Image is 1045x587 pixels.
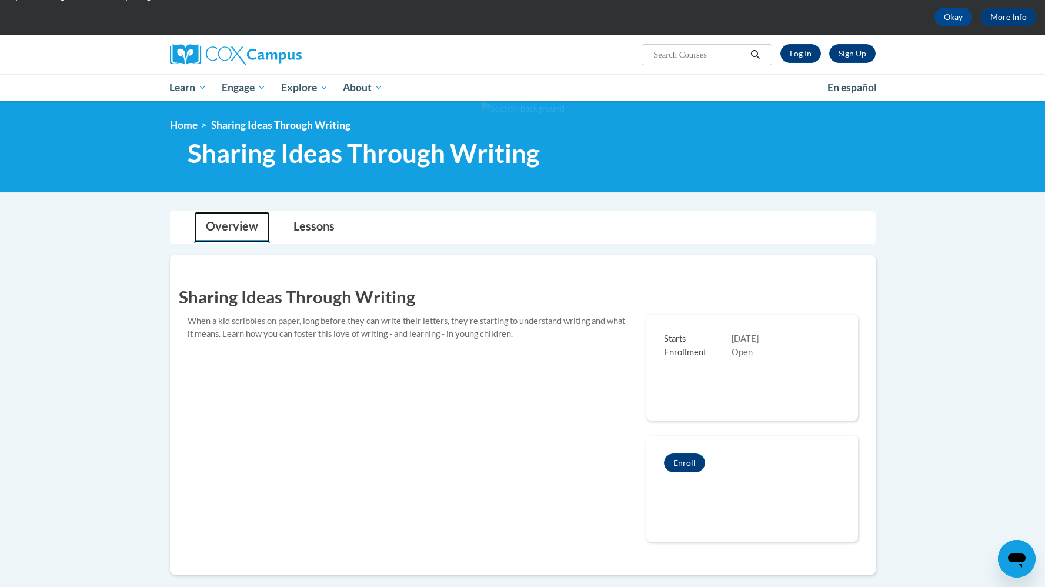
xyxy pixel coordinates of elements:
[998,540,1036,578] iframe: Button to launch messaging window
[273,74,336,101] a: Explore
[780,44,821,63] a: Log In
[170,119,198,131] a: Home
[179,315,637,341] div: When a kid scribbles on paper, long before they can write their letters, they're starting to unde...
[664,333,732,346] span: Starts
[746,48,764,62] button: Search
[652,48,746,62] input: Search Courses
[179,285,867,309] h1: Sharing Ideas Through Writing
[820,75,884,100] a: En español
[169,81,206,95] span: Learn
[162,74,215,101] a: Learn
[934,8,972,26] button: Okay
[170,44,302,65] img: Cox Campus
[829,44,876,63] a: Register
[282,212,346,243] a: Lessons
[664,453,705,472] button: Sharing Ideas Through Writing
[170,44,393,65] a: Cox Campus
[281,81,328,95] span: Explore
[343,81,383,95] span: About
[981,8,1036,26] a: More Info
[214,74,273,101] a: Engage
[664,346,732,359] span: Enrollment
[188,138,540,169] span: Sharing Ideas Through Writing
[732,333,759,343] span: [DATE]
[222,81,266,95] span: Engage
[152,74,893,101] div: Main menu
[211,119,350,131] span: Sharing Ideas Through Writing
[335,74,390,101] a: About
[481,102,565,115] img: Section background
[732,347,753,357] span: Open
[827,81,877,94] span: En español
[194,212,270,243] a: Overview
